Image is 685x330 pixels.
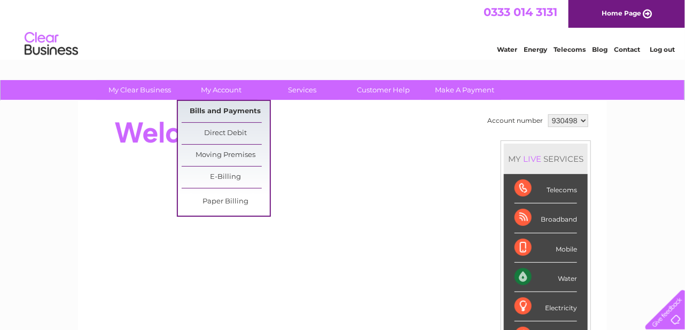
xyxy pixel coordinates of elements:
a: Moving Premises [182,145,270,166]
img: logo.png [24,28,79,60]
div: LIVE [521,154,543,164]
div: Telecoms [515,174,577,203]
a: Contact [614,45,640,53]
a: Services [259,80,347,100]
a: Customer Help [340,80,428,100]
a: Blog [592,45,608,53]
div: Mobile [515,233,577,263]
div: Electricity [515,292,577,321]
a: Energy [524,45,547,53]
a: Paper Billing [182,191,270,213]
a: My Account [177,80,266,100]
a: Log out [650,45,675,53]
a: Make A Payment [421,80,509,100]
td: Account number [485,112,546,130]
a: Telecoms [554,45,586,53]
a: My Clear Business [96,80,184,100]
div: Water [515,263,577,292]
a: 0333 014 3131 [484,5,557,19]
a: Direct Debit [182,123,270,144]
div: Clear Business is a trading name of Verastar Limited (registered in [GEOGRAPHIC_DATA] No. 3667643... [91,6,596,52]
a: Water [497,45,517,53]
a: Bills and Payments [182,101,270,122]
div: Broadband [515,203,577,233]
a: E-Billing [182,167,270,188]
div: MY SERVICES [504,144,588,174]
